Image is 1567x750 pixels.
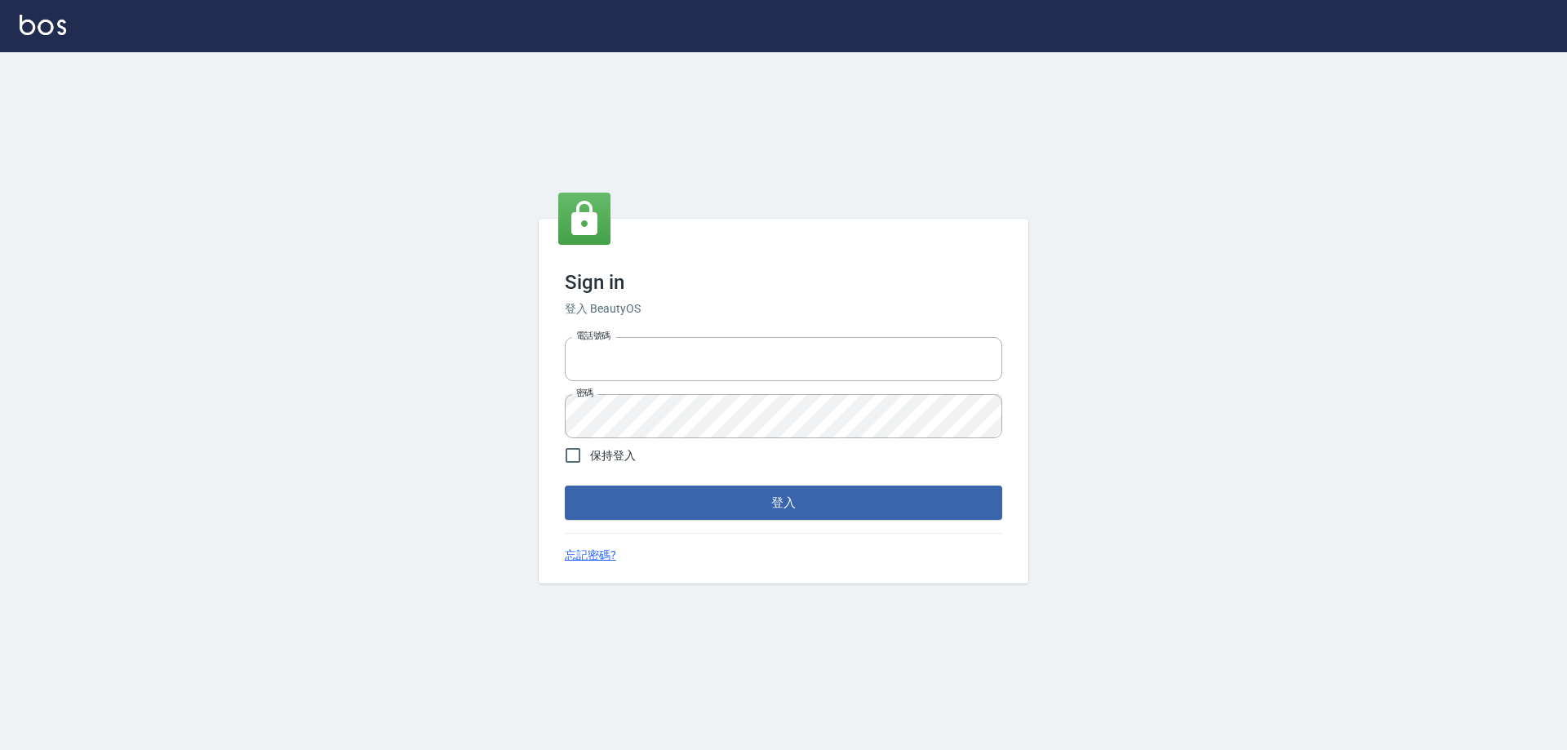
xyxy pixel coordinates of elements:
[565,486,1002,520] button: 登入
[565,300,1002,317] h6: 登入 BeautyOS
[20,15,66,35] img: Logo
[565,547,616,564] a: 忘記密碼?
[565,271,1002,294] h3: Sign in
[576,387,593,399] label: 密碼
[590,447,636,464] span: 保持登入
[576,330,610,342] label: 電話號碼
